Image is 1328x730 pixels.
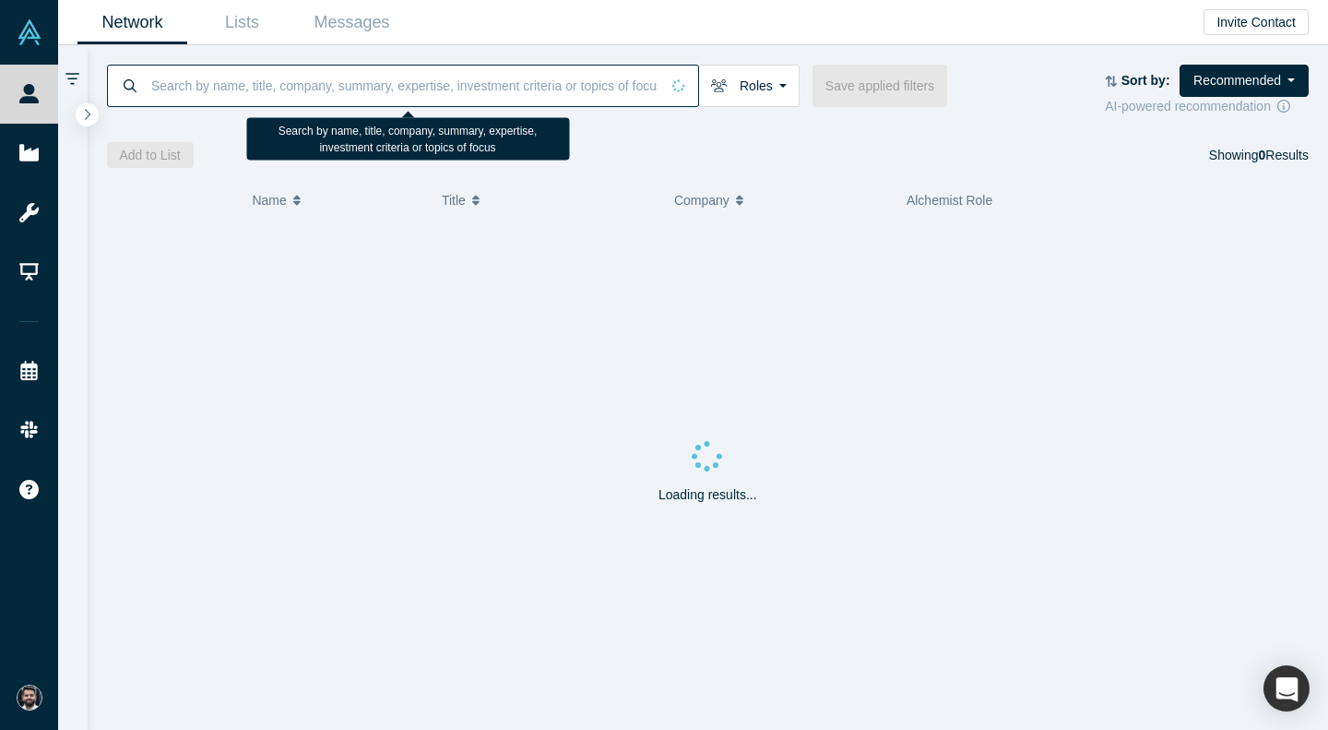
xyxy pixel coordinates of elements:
a: Network [77,1,187,44]
span: Company [674,181,729,220]
strong: Sort by: [1121,73,1170,88]
span: Title [442,181,466,220]
span: Name [252,181,286,220]
div: AI-powered recommendation [1105,97,1309,116]
input: Search by name, title, company, summary, expertise, investment criteria or topics of focus [149,64,659,107]
button: Name [252,181,422,220]
a: Lists [187,1,297,44]
p: Loading results... [658,485,757,505]
button: Add to List [107,142,194,168]
button: Recommended [1180,65,1309,97]
img: Alchemist Vault Logo [17,19,42,45]
button: Title [442,181,655,220]
button: Invite Contact [1203,9,1309,35]
img: Rafi Wadan's Account [17,685,42,711]
div: Showing [1209,142,1309,168]
strong: 0 [1259,148,1266,162]
span: Results [1259,148,1309,162]
a: Messages [297,1,407,44]
button: Company [674,181,887,220]
button: Save applied filters [812,65,947,107]
span: Alchemist Role [907,193,992,208]
button: Roles [698,65,800,107]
